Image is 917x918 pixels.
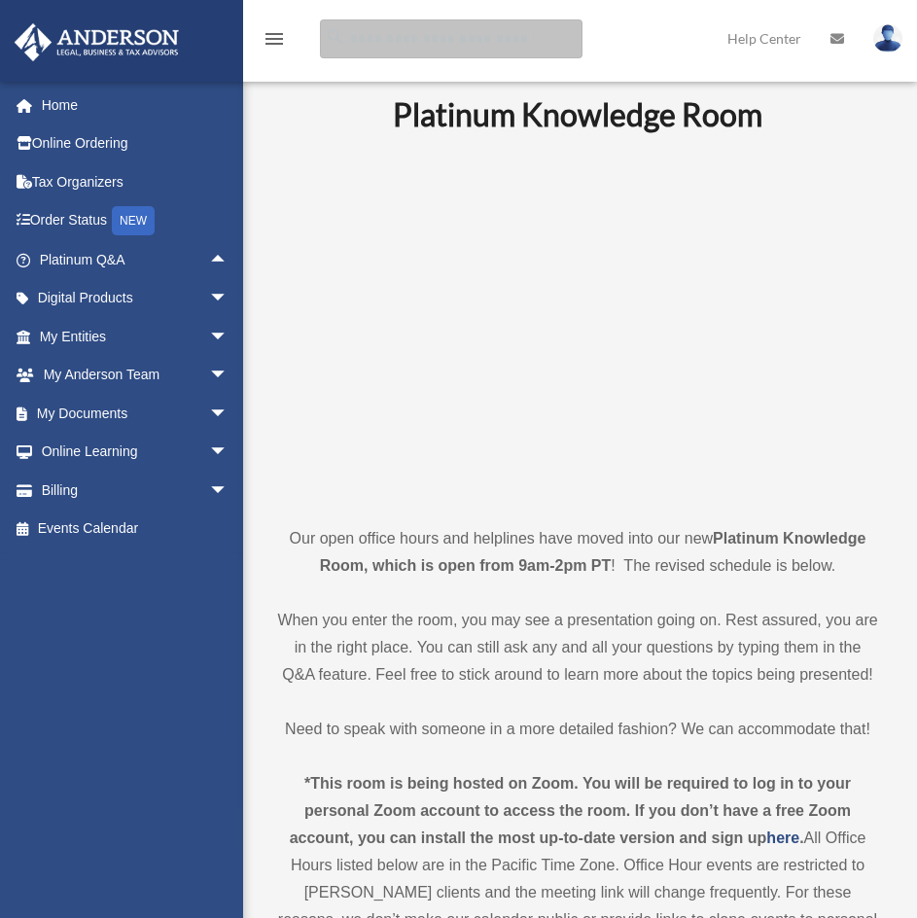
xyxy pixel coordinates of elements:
i: menu [263,27,286,51]
a: Tax Organizers [14,162,258,201]
a: My Anderson Teamarrow_drop_down [14,356,258,395]
strong: *This room is being hosted on Zoom. You will be required to log in to your personal Zoom account ... [290,775,851,846]
a: Digital Productsarrow_drop_down [14,279,258,318]
b: Platinum Knowledge Room [393,95,762,133]
span: arrow_drop_up [209,240,248,280]
strong: Platinum Knowledge Room, which is open from 9am-2pm PT [320,530,866,574]
a: Online Learningarrow_drop_down [14,433,258,472]
a: Home [14,86,258,124]
a: Order StatusNEW [14,201,258,241]
span: arrow_drop_down [209,317,248,357]
iframe: 231110_Toby_KnowledgeRoom [286,160,869,489]
a: My Entitiesarrow_drop_down [14,317,258,356]
p: When you enter the room, you may see a presentation going on. Rest assured, you are in the right ... [277,607,878,688]
a: Platinum Q&Aarrow_drop_up [14,240,258,279]
span: arrow_drop_down [209,471,248,511]
p: Need to speak with someone in a more detailed fashion? We can accommodate that! [277,716,878,743]
a: menu [263,34,286,51]
a: Online Ordering [14,124,258,163]
span: arrow_drop_down [209,356,248,396]
p: Our open office hours and helplines have moved into our new ! The revised schedule is below. [277,525,878,580]
i: search [325,26,346,48]
a: My Documentsarrow_drop_down [14,394,258,433]
span: arrow_drop_down [209,394,248,434]
img: User Pic [873,24,902,53]
a: Events Calendar [14,510,258,548]
span: arrow_drop_down [209,433,248,473]
span: arrow_drop_down [209,279,248,319]
img: Anderson Advisors Platinum Portal [9,23,185,61]
a: Billingarrow_drop_down [14,471,258,510]
div: NEW [112,206,155,235]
